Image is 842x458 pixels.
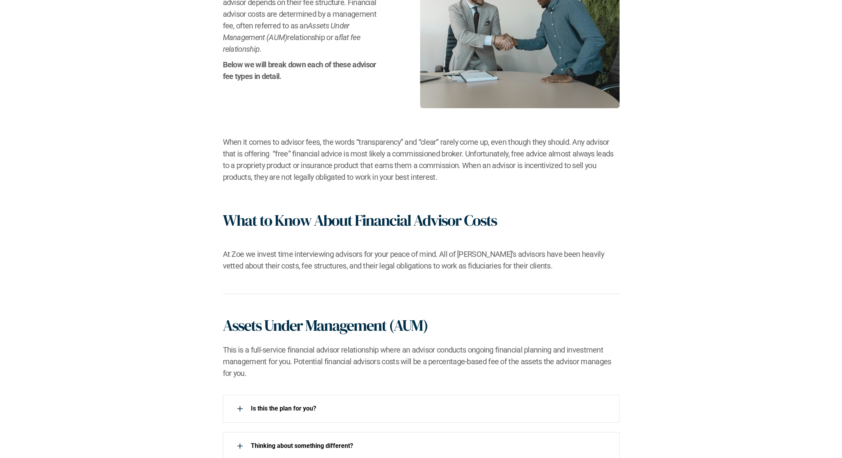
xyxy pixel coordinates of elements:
[223,21,351,42] em: Assets Under Management (AUM)
[223,248,620,272] h2: At Zoe we invest time interviewing advisors for your peace of mind. All of [PERSON_NAME]’s adviso...
[223,136,620,183] h2: When it comes to advisor fees, the words “transparency” and “clear” rarely come up, even though t...
[223,211,497,230] h1: What to Know About Financial Advisor Costs
[223,33,362,54] em: flat fee relationship
[251,405,609,412] p: Is this the plan for you?​
[223,59,381,82] h2: Below we will break down each of these advisor fee types in detail.
[251,442,609,449] p: ​Thinking about something different?​
[223,316,428,335] h1: Assets Under Management (AUM)
[223,344,620,379] h2: This is a full-service financial advisor relationship where an advisor conducts ongoing financial...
